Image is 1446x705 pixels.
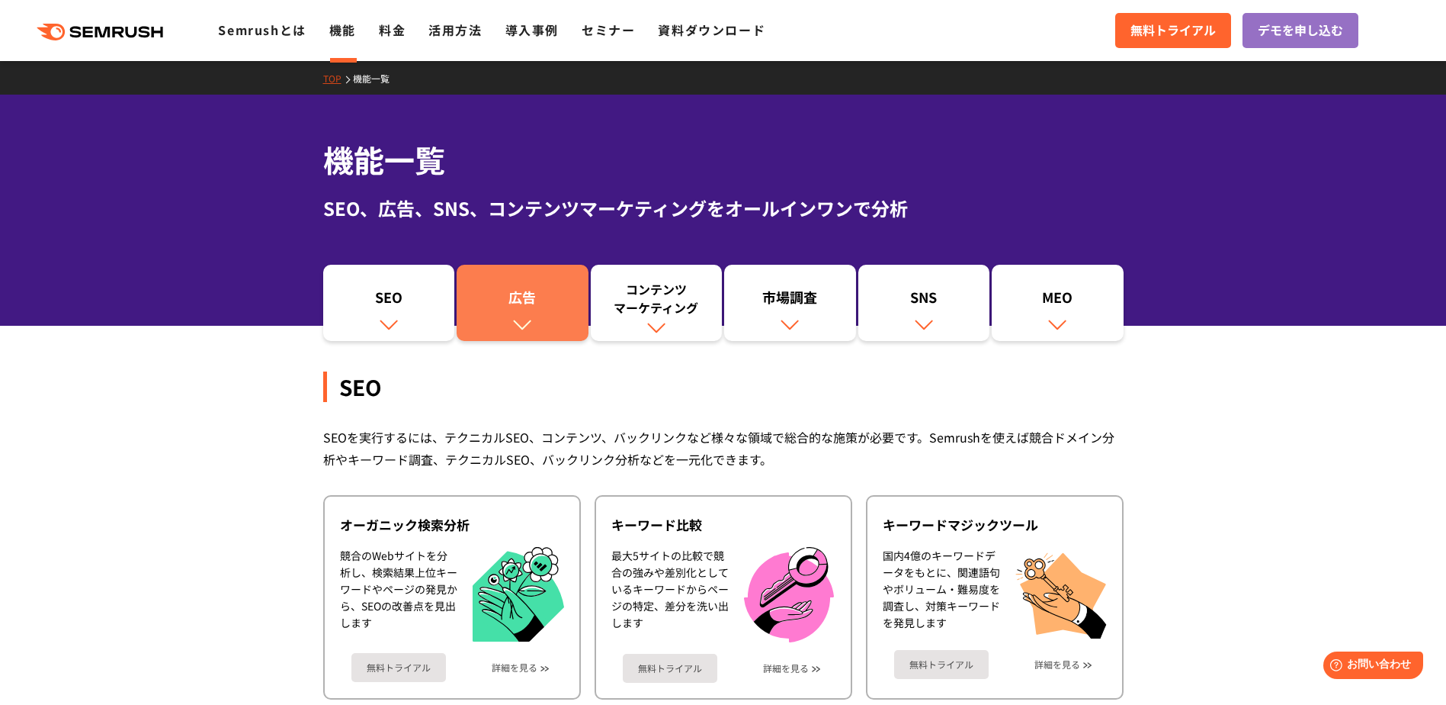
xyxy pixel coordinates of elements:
div: キーワード比較 [611,516,835,534]
img: オーガニック検索分析 [473,547,564,642]
span: 無料トライアル [1130,21,1216,40]
div: オーガニック検索分析 [340,516,564,534]
a: TOP [323,72,353,85]
img: キーワードマジックツール [1015,547,1107,639]
div: 広告 [464,288,581,314]
a: コンテンツマーケティング [591,265,723,341]
div: SEO [331,288,447,314]
div: SNS [866,288,983,314]
div: 最大5サイトの比較で競合の強みや差別化としているキーワードからページの特定、差分を洗い出します [611,547,729,642]
a: 導入事例 [505,21,559,39]
div: MEO [999,288,1116,314]
a: 料金 [379,21,406,39]
a: 資料ダウンロード [658,21,765,39]
div: SEO、広告、SNS、コンテンツマーケティングをオールインワンで分析 [323,195,1124,222]
img: キーワード比較 [744,547,834,642]
div: 国内4億のキーワードデータをもとに、関連語句やボリューム・難易度を調査し、対策キーワードを発見します [883,547,1000,639]
a: 活用方法 [428,21,482,39]
span: デモを申し込む [1258,21,1343,40]
div: SEO [323,372,1124,402]
a: 詳細を見る [492,662,537,673]
div: コンテンツ マーケティング [598,280,715,317]
div: 市場調査 [732,288,848,314]
a: デモを申し込む [1242,13,1358,48]
iframe: Help widget launcher [1310,645,1429,688]
a: 広告 [457,265,588,341]
a: Semrushとは [218,21,306,39]
a: 無料トライアル [894,650,989,679]
a: セミナー [582,21,635,39]
div: 競合のWebサイトを分析し、検索結果上位キーワードやページの発見から、SEOの改善点を見出します [340,547,457,642]
a: 詳細を見る [1034,659,1080,670]
a: 市場調査 [724,265,856,341]
a: MEO [992,265,1124,341]
a: 機能一覧 [353,72,401,85]
a: 無料トライアル [351,653,446,682]
a: 無料トライアル [1115,13,1231,48]
a: SNS [858,265,990,341]
h1: 機能一覧 [323,137,1124,182]
div: キーワードマジックツール [883,516,1107,534]
div: SEOを実行するには、テクニカルSEO、コンテンツ、バックリンクなど様々な領域で総合的な施策が必要です。Semrushを使えば競合ドメイン分析やキーワード調査、テクニカルSEO、バックリンク分析... [323,427,1124,471]
a: SEO [323,265,455,341]
a: 機能 [329,21,356,39]
a: 詳細を見る [763,663,809,674]
a: 無料トライアル [623,654,717,683]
